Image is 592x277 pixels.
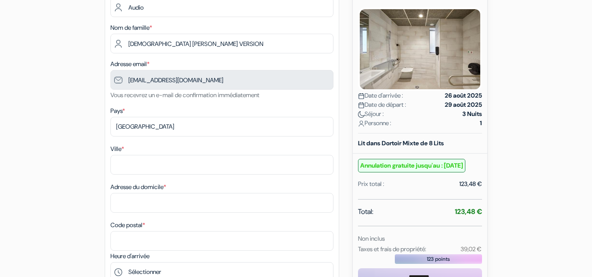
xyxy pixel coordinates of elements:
img: moon.svg [358,111,365,118]
label: Pays [110,106,125,116]
small: 39,02 € [461,245,482,253]
strong: 123,48 € [455,207,482,216]
span: Total: [358,207,373,217]
label: Ville [110,144,124,154]
label: Nom de famille [110,23,152,32]
strong: 1 [480,119,482,128]
small: Annulation gratuite jusqu'au : [DATE] [358,159,465,172]
span: 123 points [427,255,450,263]
input: Entrer le nom de famille [110,34,333,53]
strong: 26 août 2025 [445,91,482,100]
small: Non inclus [358,235,385,242]
label: Code postal [110,221,145,230]
label: Heure d'arrivée [110,252,149,261]
small: Vous recevrez un e-mail de confirmation immédiatement [110,91,259,99]
span: Séjour : [358,109,384,119]
small: Taxes et frais de propriété: [358,245,426,253]
img: calendar.svg [358,93,365,99]
div: Prix total : [358,179,384,189]
div: 123,48 € [459,179,482,189]
label: Adresse du domicile [110,182,166,192]
input: Entrer adresse e-mail [110,70,333,90]
span: Date de départ : [358,100,406,109]
span: Date d'arrivée : [358,91,403,100]
label: Adresse email [110,60,149,69]
strong: 3 Nuits [462,109,482,119]
span: Personne : [358,119,391,128]
b: Lit dans Dortoir Mixte de 8 Lits [358,139,444,147]
strong: 29 août 2025 [445,100,482,109]
img: user_icon.svg [358,120,365,127]
img: calendar.svg [358,102,365,109]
